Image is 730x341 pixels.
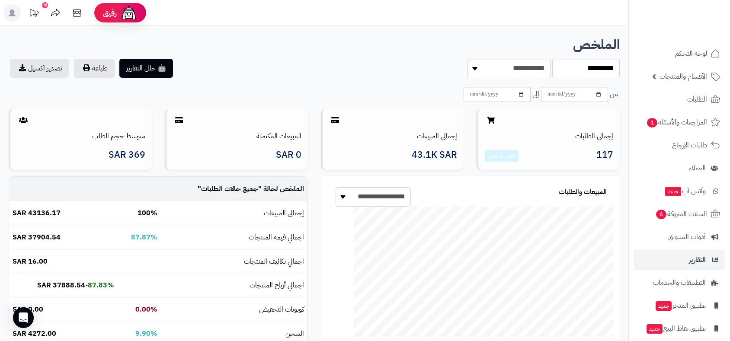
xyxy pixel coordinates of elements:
[646,116,707,128] span: المراجعات والأسئلة
[13,304,43,315] b: 0.00 SAR
[634,204,725,224] a: السلات المتروكة6
[573,35,620,55] b: الملخص
[646,322,706,335] span: تطبيق نقاط البيع
[161,201,307,225] td: إجمالي المبيعات
[88,280,114,290] b: 87.83%
[634,112,725,133] a: المراجعات والأسئلة1
[634,249,725,270] a: التقارير
[13,307,34,328] div: Open Intercom Messenger
[161,177,307,201] td: الملخص لحالة " "
[689,254,706,266] span: التقارير
[109,150,145,160] span: 369 SAR
[634,272,725,293] a: التطبيقات والخدمات
[668,231,706,243] span: أدوات التسويق
[689,162,706,174] span: العملاء
[634,181,725,201] a: وآتس آبجديد
[13,256,48,267] b: 16.00 SAR
[13,328,56,339] b: 4272.00 SAR
[37,280,85,290] b: 37888.54 SAR
[647,118,657,127] span: 1
[161,226,307,249] td: اجمالي قيمة المنتجات
[161,298,307,322] td: كوبونات التخفيض
[647,324,663,334] span: جديد
[119,59,173,78] button: 🤖 حلل التقارير
[634,318,725,339] a: تطبيق نقاط البيعجديد
[13,208,61,218] b: 43136.17 SAR
[13,232,61,242] b: 37904.54 SAR
[575,131,613,141] a: إجمالي الطلبات
[655,300,706,312] span: تطبيق المتجر
[23,4,45,24] a: تحديثات المنصة
[131,232,157,242] b: 87.87%
[634,89,725,110] a: الطلبات
[92,131,145,141] a: متوسط حجم الطلب
[656,301,672,311] span: جديد
[660,70,707,83] span: الأقسام والمنتجات
[655,208,707,220] span: السلات المتروكة
[161,250,307,274] td: اجمالي تكاليف المنتجات
[417,131,457,141] a: إجمالي المبيعات
[634,158,725,178] a: العملاء
[276,150,301,160] span: 0 SAR
[634,135,725,156] a: طلبات الإرجاع
[532,89,539,99] span: إلى
[135,304,157,315] b: 0.00%
[596,150,613,162] span: 117
[488,151,515,160] a: عرض التقارير
[687,93,707,105] span: الطلبات
[256,131,301,141] a: المبيعات المكتملة
[675,48,707,60] span: لوحة التحكم
[42,2,48,8] div: 10
[135,328,157,339] b: 9.90%
[103,8,117,18] span: رفيق
[201,184,258,194] span: جميع حالات الطلبات
[412,150,457,160] span: 43.1K SAR
[653,277,706,289] span: التطبيقات والخدمات
[656,210,666,219] span: 6
[74,59,115,78] button: طباعة
[634,295,725,316] a: تطبيق المتجرجديد
[138,208,157,218] b: 100%
[664,185,706,197] span: وآتس آب
[120,4,138,22] img: ai-face.png
[10,59,69,78] a: تصدير اكسيل
[634,226,725,247] a: أدوات التسويق
[665,187,681,196] span: جديد
[161,274,307,297] td: اجمالي أرباح المنتجات
[672,139,707,151] span: طلبات الإرجاع
[610,89,618,99] span: من
[634,43,725,64] a: لوحة التحكم
[9,274,118,297] td: -
[559,188,607,196] h3: المبيعات والطلبات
